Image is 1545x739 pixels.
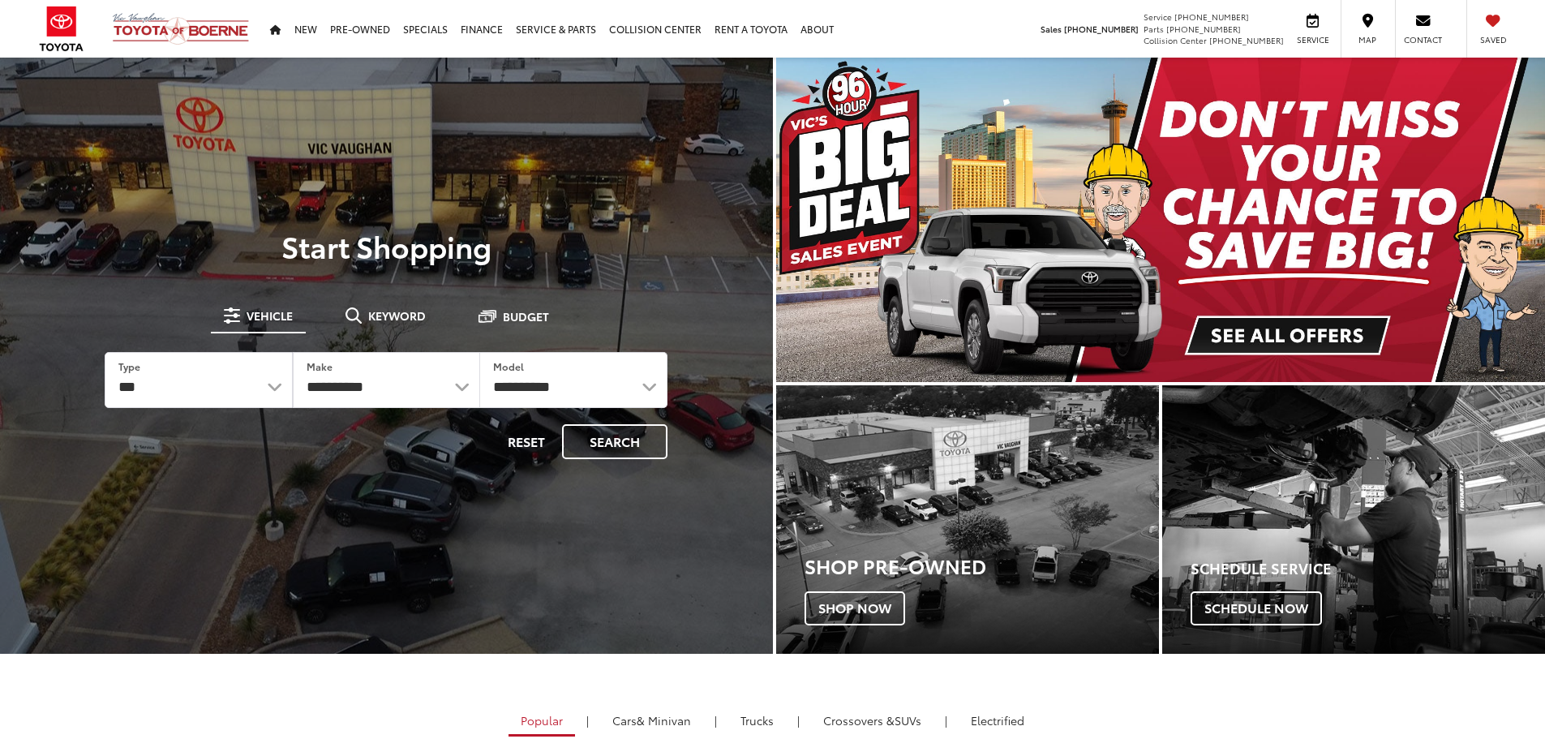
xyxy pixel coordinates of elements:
a: Cars [600,707,703,734]
a: Shop Pre-Owned Shop Now [776,385,1159,654]
a: SUVs [811,707,933,734]
span: Sales [1041,23,1062,35]
img: Vic Vaughan Toyota of Boerne [112,12,250,45]
span: Contact [1404,34,1442,45]
span: [PHONE_NUMBER] [1064,23,1139,35]
span: Keyword [368,310,426,321]
span: Service [1294,34,1331,45]
span: Saved [1475,34,1511,45]
h4: Schedule Service [1191,561,1545,577]
span: Vehicle [247,310,293,321]
div: Toyota [1162,385,1545,654]
li: | [710,712,721,728]
a: Electrified [959,707,1036,734]
span: Shop Now [805,591,905,625]
span: Collision Center [1144,34,1207,46]
p: Start Shopping [68,230,705,262]
button: Reset [494,424,559,459]
label: Make [307,359,333,373]
a: Schedule Service Schedule Now [1162,385,1545,654]
li: | [793,712,804,728]
span: Parts [1144,23,1164,35]
span: [PHONE_NUMBER] [1174,11,1249,23]
span: & Minivan [637,712,691,728]
button: Search [562,424,667,459]
h3: Shop Pre-Owned [805,555,1159,576]
span: [PHONE_NUMBER] [1209,34,1284,46]
span: Service [1144,11,1172,23]
span: Budget [503,311,549,322]
label: Model [493,359,524,373]
li: | [941,712,951,728]
li: | [582,712,593,728]
label: Type [118,359,140,373]
span: Crossovers & [823,712,895,728]
div: Toyota [776,385,1159,654]
span: Schedule Now [1191,591,1322,625]
a: Trucks [728,707,786,734]
span: [PHONE_NUMBER] [1166,23,1241,35]
span: Map [1350,34,1385,45]
a: Popular [509,707,575,737]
